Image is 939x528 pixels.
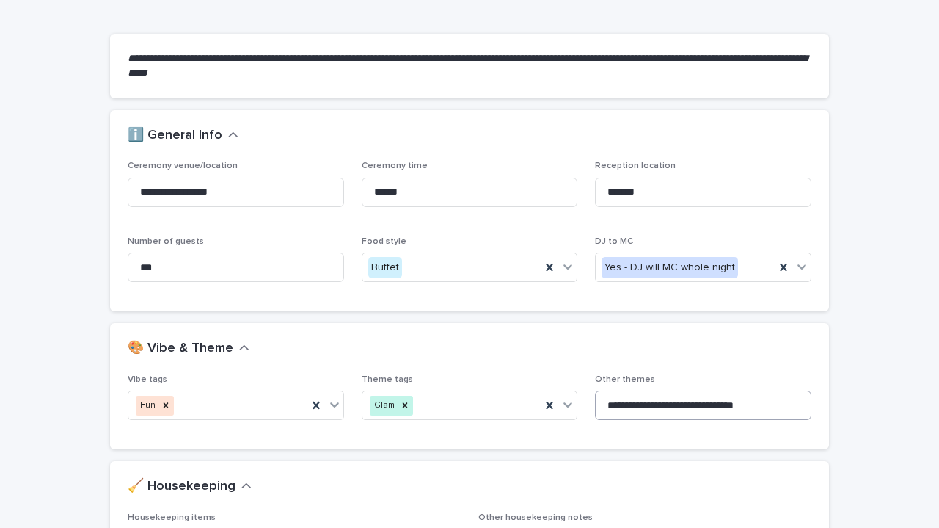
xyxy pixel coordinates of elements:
[128,128,238,144] button: ℹ️ General Info
[595,237,633,246] span: DJ to MC
[595,162,676,170] span: Reception location
[595,375,655,384] span: Other themes
[128,128,222,144] h2: ℹ️ General Info
[370,396,397,416] div: Glam
[368,257,402,278] div: Buffet
[478,513,593,522] span: Other housekeeping notes
[128,375,167,384] span: Vibe tags
[128,341,249,357] button: 🎨 Vibe & Theme
[602,257,738,278] div: Yes - DJ will MC whole night
[136,396,158,416] div: Fun
[128,479,235,495] h2: 🧹 Housekeeping
[362,375,413,384] span: Theme tags
[128,513,216,522] span: Housekeeping items
[128,479,252,495] button: 🧹 Housekeeping
[128,341,233,357] h2: 🎨 Vibe & Theme
[128,237,204,246] span: Number of guests
[128,162,238,170] span: Ceremony venue/location
[362,237,406,246] span: Food style
[362,162,428,170] span: Ceremony time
